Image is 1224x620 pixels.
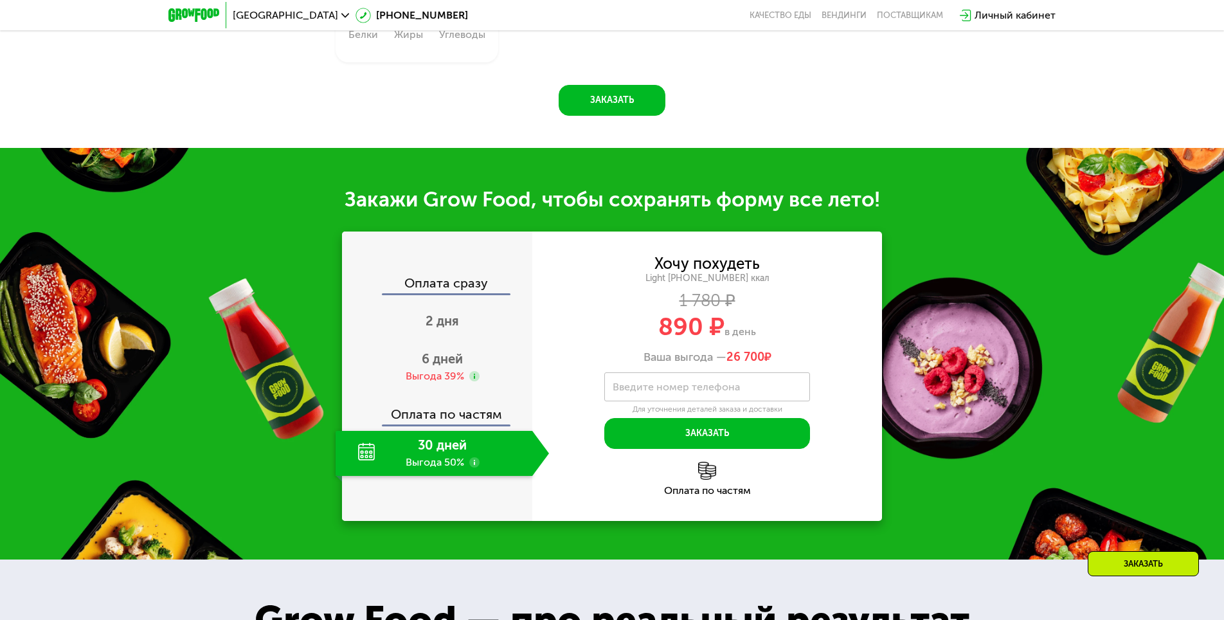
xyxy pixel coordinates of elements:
[726,350,764,364] span: 26 700
[532,273,882,284] div: Light [PHONE_NUMBER] ккал
[726,351,771,365] span: ₽
[422,351,463,367] span: 6 дней
[750,10,811,21] a: Качество еды
[426,313,459,329] span: 2 дня
[698,462,716,480] img: l6xcnZfty9opOoJh.png
[658,312,724,342] span: 890 ₽
[233,10,338,21] span: [GEOGRAPHIC_DATA]
[822,10,867,21] a: Вендинги
[654,257,760,271] div: Хочу похудеть
[877,10,943,21] div: поставщикам
[604,405,810,415] div: Для уточнения деталей заказа и доставки
[394,30,423,40] div: Жиры
[559,85,665,116] button: Заказать
[343,395,532,424] div: Оплата по частям
[532,351,882,365] div: Ваша выгода —
[406,369,464,383] div: Выгода 39%
[348,30,378,40] div: Белки
[439,30,485,40] div: Углеводы
[1088,551,1199,576] div: Заказать
[532,486,882,496] div: Оплата по частям
[613,383,740,390] label: Введите номер телефона
[355,8,468,23] a: [PHONE_NUMBER]
[532,294,882,308] div: 1 780 ₽
[975,8,1056,23] div: Личный кабинет
[724,325,756,338] span: в день
[343,277,532,293] div: Оплата сразу
[604,418,810,449] button: Заказать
